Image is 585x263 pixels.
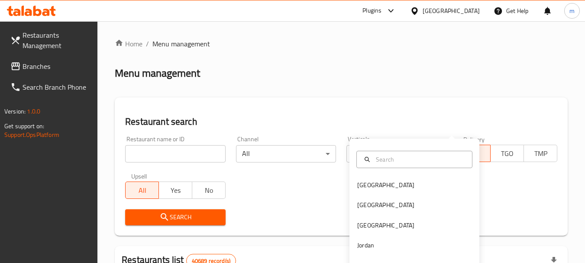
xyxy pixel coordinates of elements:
label: Delivery [463,136,485,142]
span: Yes [162,184,189,197]
span: Search [132,212,218,223]
input: Search for restaurant name or ID.. [125,145,225,162]
span: Search Branch Phone [23,82,91,92]
div: [GEOGRAPHIC_DATA] [423,6,480,16]
a: Restaurants Management [3,25,98,56]
input: Search [372,155,467,164]
a: Search Branch Phone [3,77,98,97]
div: [GEOGRAPHIC_DATA] [357,200,414,210]
span: No [196,184,222,197]
span: All [129,184,155,197]
div: All [346,145,446,162]
h2: Restaurant search [125,115,557,128]
a: Branches [3,56,98,77]
button: Yes [158,182,192,199]
div: All [236,145,336,162]
span: Restaurants Management [23,30,91,51]
span: TGO [494,147,520,160]
button: TGO [490,145,524,162]
span: m [569,6,575,16]
button: Search [125,209,225,225]
nav: breadcrumb [115,39,568,49]
a: Home [115,39,142,49]
li: / [146,39,149,49]
div: [GEOGRAPHIC_DATA] [357,180,414,190]
span: Branches [23,61,91,71]
span: Get support on: [4,120,44,132]
button: All [125,182,159,199]
span: 1.0.0 [27,106,40,117]
div: [GEOGRAPHIC_DATA] [357,221,414,230]
span: TMP [527,147,554,160]
a: Support.OpsPlatform [4,129,59,140]
button: TMP [524,145,557,162]
h2: Menu management [115,66,200,80]
div: Plugins [362,6,381,16]
div: Jordan [357,240,374,250]
span: Menu management [152,39,210,49]
label: Upsell [131,173,147,179]
span: Version: [4,106,26,117]
button: No [192,182,226,199]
